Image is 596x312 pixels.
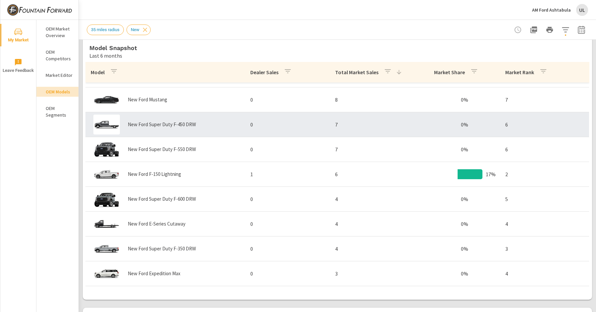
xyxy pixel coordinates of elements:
[46,88,73,95] p: OEM Models
[93,189,120,209] img: glamour
[36,87,78,97] div: OEM Models
[91,69,105,76] p: Model
[89,52,122,60] p: Last 6 months
[461,245,468,253] p: 0%
[559,23,572,36] button: Apply Filters
[532,7,571,13] p: AM Ford Ashtabula
[128,271,180,277] p: New Ford Expedition Max
[128,146,196,152] p: New Ford Super Duty F-550 DRW
[461,220,468,228] p: 0%
[335,220,410,228] p: 4
[461,270,468,278] p: 0%
[127,27,143,32] span: New
[505,145,584,153] p: 6
[93,164,120,184] img: glamour
[434,69,465,76] p: Market Share
[250,270,325,278] p: 0
[128,221,185,227] p: New Ford E-Series Cutaway
[89,44,137,51] h5: Model Snapshot
[36,103,78,120] div: OEM Segments
[335,145,410,153] p: 7
[93,139,120,159] img: glamour
[250,195,325,203] p: 0
[128,171,181,177] p: New Ford F-150 Lightning
[128,196,196,202] p: New Ford Super Duty F-600 DRW
[128,122,196,128] p: New Ford Super Duty F-450 DRW
[505,121,584,129] p: 6
[250,145,325,153] p: 0
[335,270,410,278] p: 3
[93,214,120,234] img: glamour
[87,27,124,32] span: 35 miles radius
[505,69,534,76] p: Market Rank
[505,220,584,228] p: 4
[36,24,78,40] div: OEM Market Overview
[36,47,78,64] div: OEM Competitors
[250,170,325,178] p: 1
[576,4,588,16] div: UL
[575,23,588,36] button: Select Date Range
[505,270,584,278] p: 4
[335,245,410,253] p: 4
[461,195,468,203] p: 0%
[335,96,410,104] p: 8
[46,72,73,78] p: Market Editor
[461,145,468,153] p: 0%
[250,96,325,104] p: 0
[335,121,410,129] p: 7
[93,115,120,134] img: glamour
[126,25,151,35] div: New
[505,195,584,203] p: 5
[93,264,120,284] img: glamour
[505,245,584,253] p: 3
[486,170,496,178] p: 17%
[335,170,410,178] p: 6
[128,97,167,103] p: New Ford Mustang
[505,170,584,178] p: 2
[543,23,556,36] button: Print Report
[461,121,468,129] p: 0%
[93,239,120,259] img: glamour
[93,90,120,110] img: glamour
[461,96,468,104] p: 0%
[128,246,196,252] p: New Ford Super Duty F-350 DRW
[505,96,584,104] p: 7
[2,28,34,44] span: My Market
[250,220,325,228] p: 0
[46,49,73,62] p: OEM Competitors
[250,121,325,129] p: 0
[250,245,325,253] p: 0
[527,23,540,36] button: "Export Report to PDF"
[250,69,278,76] p: Dealer Sales
[36,70,78,80] div: Market Editor
[335,195,410,203] p: 4
[0,20,36,81] div: nav menu
[46,26,73,39] p: OEM Market Overview
[335,69,378,76] p: Total Market Sales
[46,105,73,118] p: OEM Segments
[2,58,34,75] span: Leave Feedback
